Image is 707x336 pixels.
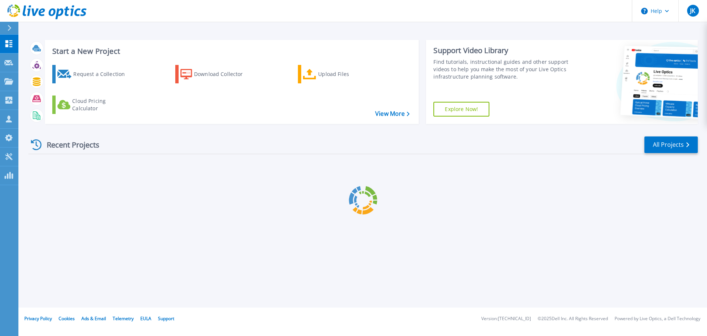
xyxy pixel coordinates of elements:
div: Request a Collection [73,67,132,82]
a: Upload Files [298,65,380,83]
div: Support Video Library [433,46,572,55]
a: All Projects [644,136,698,153]
a: Privacy Policy [24,315,52,322]
a: Download Collector [175,65,257,83]
a: Ads & Email [81,315,106,322]
a: View More [375,110,409,117]
div: Download Collector [194,67,253,82]
h3: Start a New Project [52,47,409,55]
a: Telemetry [113,315,134,322]
div: Cloud Pricing Calculator [72,97,131,112]
span: JK [690,8,695,14]
li: Version: [TECHNICAL_ID] [481,316,531,321]
a: Explore Now! [433,102,489,117]
div: Find tutorials, instructional guides and other support videos to help you make the most of your L... [433,58,572,80]
div: Upload Files [318,67,377,82]
a: Cookies [59,315,75,322]
div: Recent Projects [28,136,109,154]
a: Request a Collection [52,65,134,83]
li: © 2025 Dell Inc. All Rights Reserved [538,316,608,321]
li: Powered by Live Optics, a Dell Technology [615,316,700,321]
a: Support [158,315,174,322]
a: EULA [140,315,151,322]
a: Cloud Pricing Calculator [52,96,134,114]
